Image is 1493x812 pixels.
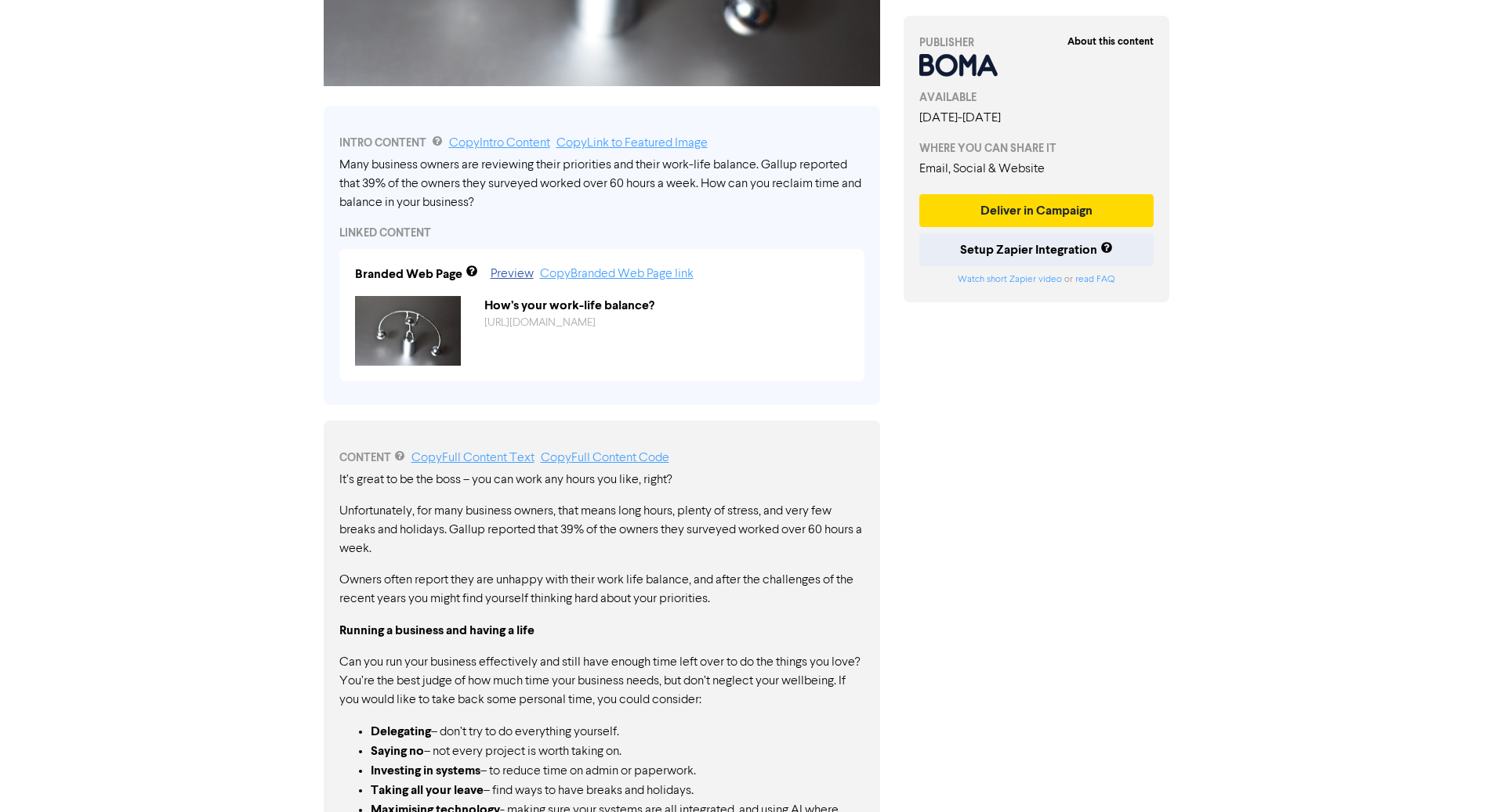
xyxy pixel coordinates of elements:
a: Watch short Zapier video [958,275,1062,284]
button: Deliver in Campaign [919,194,1154,227]
li: – not every project is worth taking on. [371,742,864,761]
strong: Delegating [371,724,431,739]
p: Owners often report they are unhappy with their work life balance, and after the challenges of th... [339,571,864,608]
a: Copy Link to Featured Image [556,137,708,150]
div: INTRO CONTENT [339,134,864,153]
div: Email, Social & Website [919,160,1154,179]
div: Branded Web Page [355,265,462,283]
p: It’s great to be the boss – you can work any hours you like, right? [339,471,864,489]
a: Copy Full Content Text [411,452,535,464]
p: Unfortunately, for many business owners, that means long hours, plenty of stress, and very few br... [339,502,864,558]
div: CONTENT [339,449,864,467]
div: [DATE] - [DATE] [919,109,1154,128]
li: – to reduce time on admin or paperwork. [371,761,864,781]
li: – don’t try to do everything yourself. [371,722,864,742]
strong: Investing in systems [371,763,480,778]
strong: Taking all your leave [371,782,484,798]
a: Preview [491,268,534,280]
a: read FAQ [1075,275,1114,284]
div: How’s your work-life balance? [473,296,861,315]
li: – find ways to have breaks and holidays. [371,781,864,800]
div: AVAILABLE [919,89,1154,106]
a: Copy Intro Content [449,137,550,150]
strong: Saying no [371,743,424,759]
p: Can you run your business effectively and still have enough time left over to do the things you l... [339,653,864,709]
a: Copy Full Content Code [541,452,669,464]
iframe: Chat Widget [1415,737,1493,812]
button: Setup Zapier Integration [919,233,1154,266]
div: or [919,272,1154,287]
a: [URL][DOMAIN_NAME] [484,317,596,328]
a: Copy Branded Web Page link [540,268,694,280]
div: PUBLISHER [919,34,1154,51]
div: Many business owners are reviewing their priorities and their work-life balance. Gallup reported ... [339,156,864,212]
div: WHERE YOU CAN SHARE IT [919,140,1154,157]
strong: Running a business and having a life [339,623,535,638]
strong: About this content [1067,35,1154,48]
div: https://public2.bomamarketing.com/cp/1BMXDgaCWP2k8WhzVpFg1n?sa=jK8vC3Fl [473,315,861,331]
div: LINKED CONTENT [339,225,864,241]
